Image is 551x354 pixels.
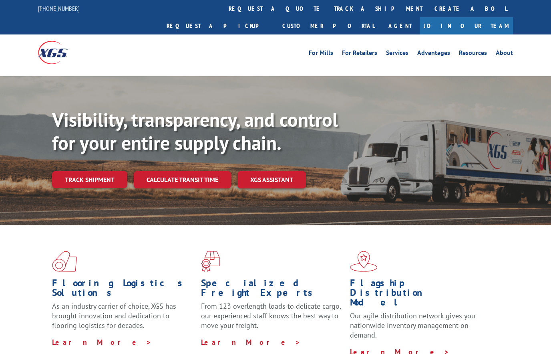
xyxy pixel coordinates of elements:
a: For Retailers [342,50,377,59]
img: xgs-icon-flagship-distribution-model-red [350,251,378,272]
a: Learn More > [52,338,152,347]
b: Visibility, transparency, and control for your entire supply chain. [52,107,338,155]
img: xgs-icon-total-supply-chain-intelligence-red [52,251,77,272]
a: Services [386,50,408,59]
a: Track shipment [52,171,127,188]
p: From 123 overlength loads to delicate cargo, our experienced staff knows the best way to move you... [201,301,344,337]
a: Join Our Team [420,17,513,34]
a: Learn More > [201,338,301,347]
a: [PHONE_NUMBER] [38,4,80,12]
a: Request a pickup [161,17,276,34]
a: Advantages [417,50,450,59]
span: As an industry carrier of choice, XGS has brought innovation and dedication to flooring logistics... [52,301,176,330]
a: Agent [380,17,420,34]
a: For Mills [309,50,333,59]
a: XGS ASSISTANT [237,171,306,188]
a: Resources [459,50,487,59]
h1: Flooring Logistics Solutions [52,278,195,301]
img: xgs-icon-focused-on-flooring-red [201,251,220,272]
span: Our agile distribution network gives you nationwide inventory management on demand. [350,311,475,340]
a: About [496,50,513,59]
a: Customer Portal [276,17,380,34]
h1: Specialized Freight Experts [201,278,344,301]
a: Calculate transit time [134,171,231,188]
h1: Flagship Distribution Model [350,278,493,311]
